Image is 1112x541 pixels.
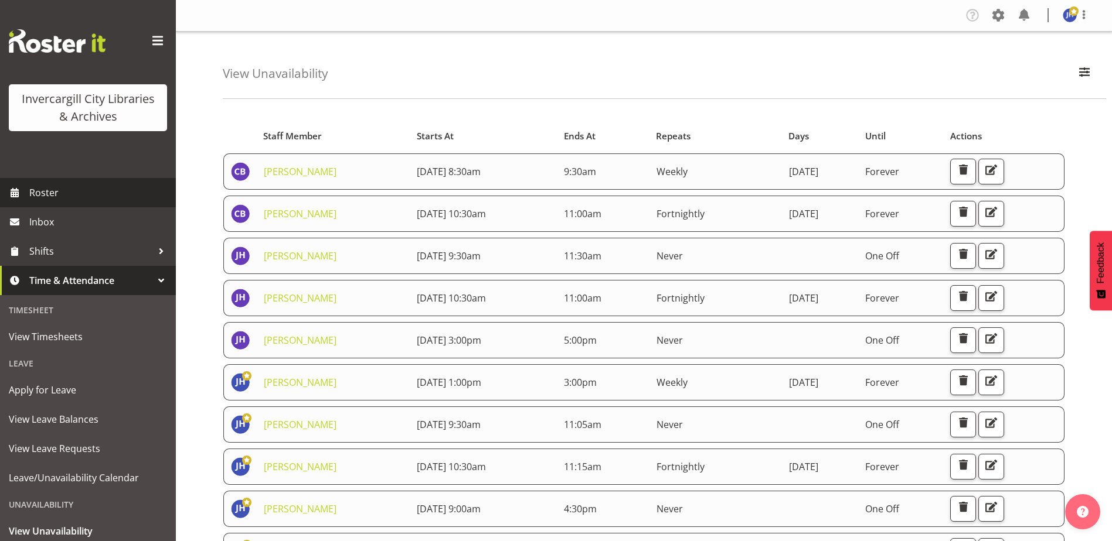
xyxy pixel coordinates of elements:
[3,375,173,405] a: Apply for Leave
[3,351,173,375] div: Leave
[657,165,688,178] span: Weekly
[417,418,481,431] span: [DATE] 9:30am
[950,201,976,227] button: Delete Unavailability
[978,243,1004,269] button: Edit Unavailability
[978,327,1004,353] button: Edit Unavailability
[789,207,818,220] span: [DATE]
[656,129,691,143] span: Repeats
[264,292,336,304] a: [PERSON_NAME]
[264,376,336,389] a: [PERSON_NAME]
[564,129,596,143] span: Ends At
[657,207,705,220] span: Fortnightly
[865,207,899,220] span: Forever
[789,376,818,389] span: [DATE]
[564,376,597,389] span: 3:00pm
[231,415,250,434] img: jillian-hunter11667.jpg
[865,502,899,515] span: One Off
[865,418,899,431] span: One Off
[564,165,596,178] span: 9:30am
[950,412,976,437] button: Delete Unavailability
[9,328,167,345] span: View Timesheets
[231,331,250,350] img: jill-harpur11666.jpg
[657,292,705,304] span: Fortnightly
[950,454,976,480] button: Delete Unavailability
[263,129,322,143] span: Staff Member
[657,334,683,347] span: Never
[865,129,886,143] span: Until
[223,67,328,80] h4: View Unavailability
[417,207,486,220] span: [DATE] 10:30am
[950,496,976,522] button: Delete Unavailability
[1063,8,1077,22] img: jillian-hunter11667.jpg
[264,502,336,515] a: [PERSON_NAME]
[978,285,1004,311] button: Edit Unavailability
[231,373,250,392] img: jillian-hunter11667.jpg
[788,129,809,143] span: Days
[231,289,250,307] img: jill-harpur11666.jpg
[789,165,818,178] span: [DATE]
[9,440,167,457] span: View Leave Requests
[978,159,1004,184] button: Edit Unavailability
[417,249,481,262] span: [DATE] 9:30am
[231,457,250,476] img: jillian-hunter11667.jpg
[865,334,899,347] span: One Off
[564,207,601,220] span: 11:00am
[789,292,818,304] span: [DATE]
[865,376,899,389] span: Forever
[21,90,155,125] div: Invercargill City Libraries & Archives
[231,162,250,181] img: christopher-broad11659.jpg
[564,249,601,262] span: 11:30am
[9,381,167,399] span: Apply for Leave
[564,460,601,473] span: 11:15am
[950,369,976,395] button: Delete Unavailability
[9,469,167,487] span: Leave/Unavailability Calendar
[29,184,170,201] span: Roster
[29,272,152,289] span: Time & Attendance
[564,292,601,304] span: 11:00am
[29,213,170,231] span: Inbox
[950,285,976,311] button: Delete Unavailability
[865,460,899,473] span: Forever
[657,418,683,431] span: Never
[950,327,976,353] button: Delete Unavailability
[564,502,597,515] span: 4:30pm
[657,460,705,473] span: Fortnightly
[950,159,976,184] button: Delete Unavailability
[950,243,976,269] button: Delete Unavailability
[3,298,173,322] div: Timesheet
[9,410,167,428] span: View Leave Balances
[417,292,486,304] span: [DATE] 10:30am
[3,322,173,351] a: View Timesheets
[657,376,688,389] span: Weekly
[417,376,481,389] span: [DATE] 1:00pm
[264,334,336,347] a: [PERSON_NAME]
[3,434,173,463] a: View Leave Requests
[978,412,1004,437] button: Edit Unavailability
[264,418,336,431] a: [PERSON_NAME]
[564,418,601,431] span: 11:05am
[264,249,336,262] a: [PERSON_NAME]
[231,246,250,265] img: jill-harpur11666.jpg
[417,502,481,515] span: [DATE] 9:00am
[950,129,982,143] span: Actions
[657,502,683,515] span: Never
[564,334,597,347] span: 5:00pm
[417,334,481,347] span: [DATE] 3:00pm
[1072,61,1097,87] button: Filter Employees
[3,463,173,492] a: Leave/Unavailability Calendar
[1077,506,1089,518] img: help-xxl-2.png
[657,249,683,262] span: Never
[231,499,250,518] img: jillian-hunter11667.jpg
[865,292,899,304] span: Forever
[417,129,454,143] span: Starts At
[789,460,818,473] span: [DATE]
[29,242,152,260] span: Shifts
[978,496,1004,522] button: Edit Unavailability
[417,460,486,473] span: [DATE] 10:30am
[264,165,336,178] a: [PERSON_NAME]
[9,29,106,53] img: Rosterit website logo
[978,454,1004,480] button: Edit Unavailability
[264,460,336,473] a: [PERSON_NAME]
[1096,242,1106,283] span: Feedback
[865,249,899,262] span: One Off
